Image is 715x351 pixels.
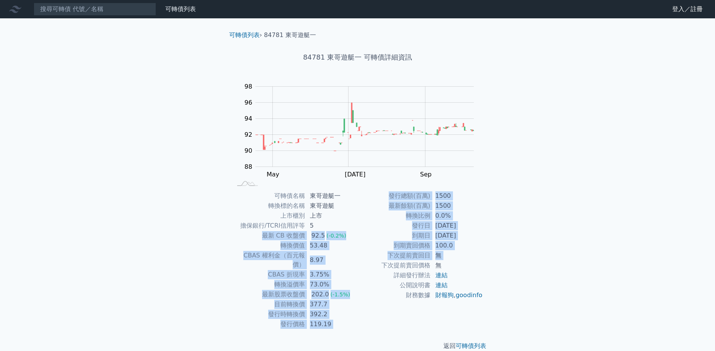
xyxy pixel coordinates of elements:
td: , [431,290,483,300]
td: 發行日 [358,221,431,231]
div: 202.0 [310,290,331,299]
td: 可轉債名稱 [232,191,305,201]
p: 返回 [223,341,492,351]
tspan: [DATE] [345,171,365,178]
td: 下次提前賣回價格 [358,260,431,270]
td: 公開說明書 [358,280,431,290]
tspan: 94 [244,115,252,122]
td: 73.0% [305,280,358,290]
tspan: 96 [244,99,252,106]
tspan: 90 [244,147,252,154]
td: 詳細發行辦法 [358,270,431,280]
td: 目前轉換價 [232,299,305,309]
td: 119.19 [305,319,358,329]
td: 到期賣回價格 [358,241,431,251]
span: (-1.5%) [331,291,350,298]
td: 5 [305,221,358,231]
td: CBAS 折現率 [232,270,305,280]
tspan: May [267,171,279,178]
td: 最新餘額(百萬) [358,201,431,211]
td: 無 [431,260,483,270]
td: 擔保銀行/TCRI信用評等 [232,221,305,231]
td: 到期日 [358,231,431,241]
a: 可轉債列表 [456,342,486,349]
div: 聊天小工具 [677,314,715,351]
a: 財報狗 [435,291,454,299]
td: CBAS 權利金（百元報價） [232,251,305,270]
input: 搜尋可轉債 代號／名稱 [34,3,156,16]
span: (-0.2%) [326,233,346,239]
td: 1500 [431,201,483,211]
li: › [229,31,262,40]
td: 最新 CB 收盤價 [232,231,305,241]
td: 轉換比例 [358,211,431,221]
td: [DATE] [431,231,483,241]
tspan: 92 [244,131,252,138]
td: 上市 [305,211,358,221]
td: 轉換價值 [232,241,305,251]
td: 3.75% [305,270,358,280]
td: [DATE] [431,221,483,231]
li: 84781 東哥遊艇一 [264,31,316,40]
td: 東哥遊艇 [305,201,358,211]
h1: 84781 東哥遊艇一 可轉債詳細資訊 [223,52,492,63]
td: 轉換溢價率 [232,280,305,290]
td: 無 [431,251,483,260]
a: 連結 [435,272,448,279]
td: 392.2 [305,309,358,319]
td: 下次提前賣回日 [358,251,431,260]
td: 8.97 [305,251,358,270]
td: 轉換標的名稱 [232,201,305,211]
td: 上市櫃別 [232,211,305,221]
iframe: Chat Widget [677,314,715,351]
td: 發行時轉換價 [232,309,305,319]
g: Chart [241,83,485,178]
td: 377.7 [305,299,358,309]
td: 發行價格 [232,319,305,329]
a: 連結 [435,281,448,289]
tspan: 98 [244,83,252,90]
td: 0.0% [431,211,483,221]
td: 53.48 [305,241,358,251]
td: 100.0 [431,241,483,251]
td: 財務數據 [358,290,431,300]
tspan: 88 [244,163,252,170]
td: 最新股票收盤價 [232,290,305,299]
tspan: Sep [420,171,432,178]
td: 發行總額(百萬) [358,191,431,201]
a: goodinfo [456,291,482,299]
div: 92.5 [310,231,327,240]
a: 可轉債列表 [165,5,196,13]
a: 可轉債列表 [229,31,260,39]
td: 東哥遊艇一 [305,191,358,201]
td: 1500 [431,191,483,201]
a: 登入／註冊 [666,3,709,15]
